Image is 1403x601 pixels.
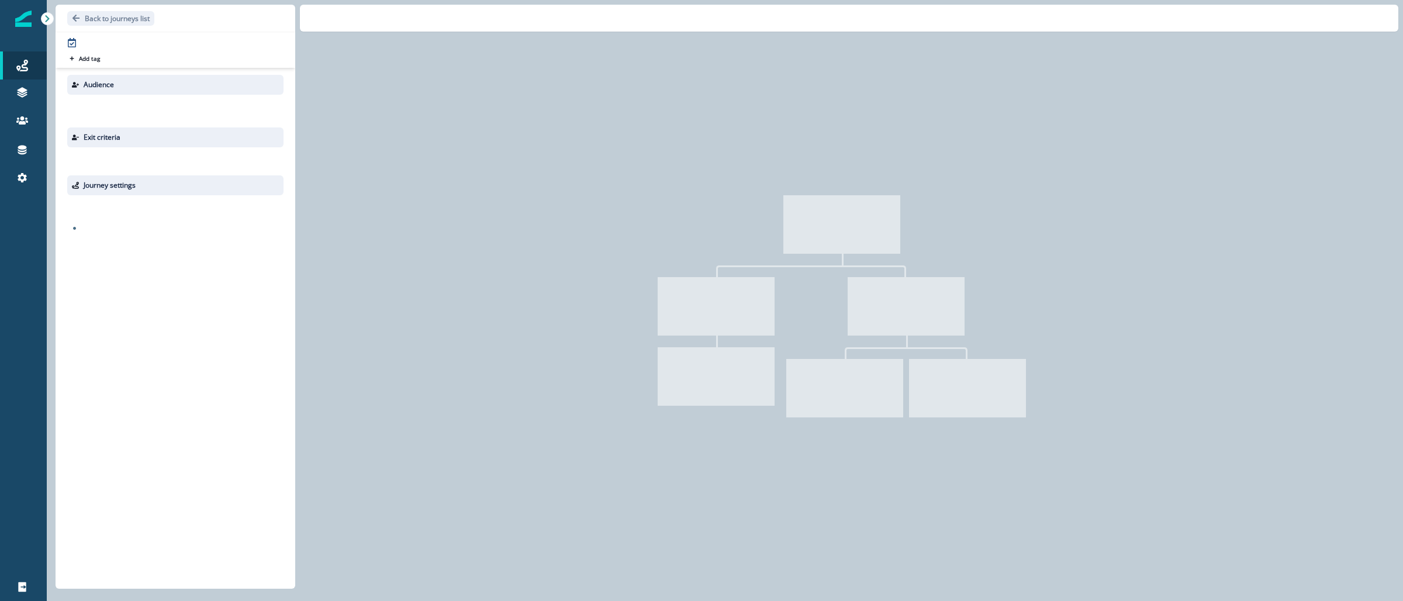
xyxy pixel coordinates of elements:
p: Back to journeys list [85,13,150,23]
img: Inflection [15,11,32,27]
p: Exit criteria [84,132,120,143]
button: Go back [67,11,154,26]
p: Audience [84,80,114,90]
p: Add tag [79,55,100,62]
p: Journey settings [84,180,136,191]
button: Add tag [67,54,102,63]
